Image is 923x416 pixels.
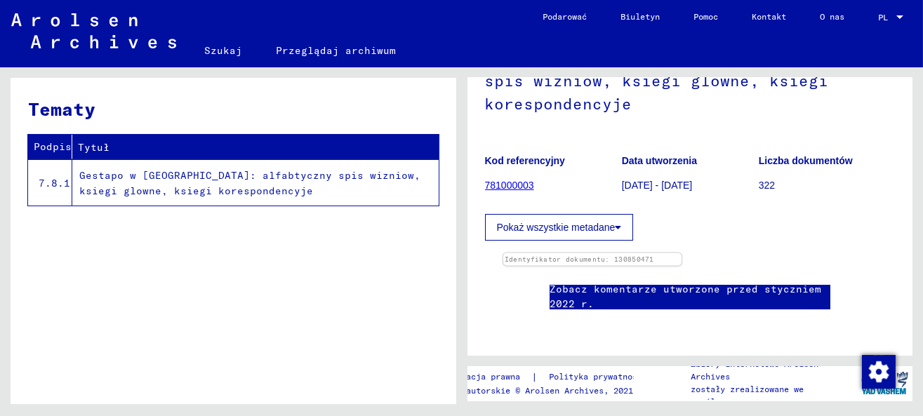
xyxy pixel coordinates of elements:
a: Zobacz komentarze utworzone przed styczniem 2022 r. [550,282,830,311]
a: Szukaj [187,34,259,67]
font: Podarować [543,11,587,22]
font: Zobacz komentarze utworzone przed styczniem 2022 r. [550,283,821,310]
font: Kod referencyjny [485,155,565,166]
a: Informacja prawna [437,370,531,384]
a: Identyfikator dokumentu: 130850471 [504,255,653,263]
a: Przeglądaj archiwum [259,34,413,67]
font: Informacja prawna [437,371,520,382]
font: Kontakt [752,11,786,22]
font: Szukaj [204,44,242,57]
button: Pokaż wszystkie metadane [485,214,634,241]
a: Polityka prywatności [538,370,664,384]
img: Zmiana zgody [862,355,896,389]
font: Tytuł [78,141,109,154]
a: 781000003 [485,180,534,191]
font: Gestapo w [GEOGRAPHIC_DATA]: alfabtyczny spis wizniow, ksiegi glowne, ksiegi korespondencyje [79,169,420,198]
font: Data utworzenia [622,155,697,166]
font: Prawa autorskie © Arolsen Archives, 2021 [437,385,633,396]
font: O nas [820,11,844,22]
font: 322 [759,180,775,191]
img: yv_logo.png [858,365,911,401]
font: [DATE] - [DATE] [622,180,693,191]
font: Biuletyn [620,11,660,22]
img: Arolsen_neg.svg [11,13,176,48]
font: Polityka prywatności [549,371,647,382]
font: Tematy [28,98,95,121]
font: Gestapo w [GEOGRAPHIC_DATA]: alfabtyczny spis wizniow, ksiegi glowne, ksiegi korespondencyje [485,48,878,114]
font: Przeglądaj archiwum [276,44,396,57]
font: Podpis [34,140,72,153]
font: zostały zrealizowane we współpracy z [691,384,804,407]
font: PL [878,12,888,22]
font: Pokaż wszystkie metadane [497,222,616,233]
font: | [531,370,538,383]
font: Pomoc [693,11,718,22]
font: Liczba dokumentów [759,155,853,166]
font: 7.8.1 [39,177,70,189]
